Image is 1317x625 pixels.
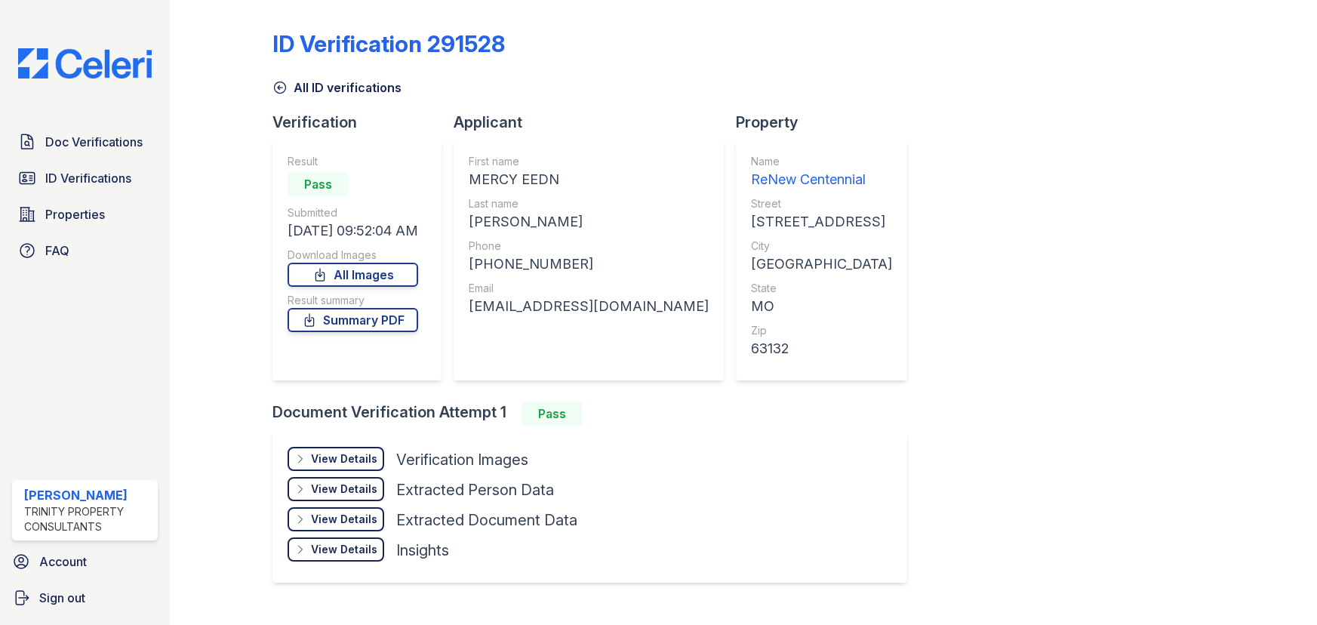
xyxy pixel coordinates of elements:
div: Extracted Person Data [396,479,554,500]
div: Download Images [288,248,418,263]
div: State [751,281,892,296]
a: ID Verifications [12,163,158,193]
div: Pass [522,402,582,426]
img: CE_Logo_Blue-a8612792a0a2168367f1c8372b55b34899dd931a85d93a1a3d3e32e68fde9ad4.png [6,48,164,79]
div: ReNew Centennial [751,169,892,190]
div: Applicant [454,112,736,133]
span: Sign out [39,589,85,607]
div: Submitted [288,205,418,220]
div: Result [288,154,418,169]
div: [STREET_ADDRESS] [751,211,892,232]
div: MERCY EEDN [469,169,709,190]
div: Property [736,112,919,133]
div: Verification [272,112,454,133]
a: Properties [12,199,158,229]
div: Pass [288,172,348,196]
div: [PHONE_NUMBER] [469,254,709,275]
div: Verification Images [396,449,528,470]
div: [GEOGRAPHIC_DATA] [751,254,892,275]
div: MO [751,296,892,317]
div: 63132 [751,338,892,359]
a: Summary PDF [288,308,418,332]
div: ID Verification 291528 [272,30,505,57]
div: Insights [396,540,449,561]
div: First name [469,154,709,169]
div: Street [751,196,892,211]
a: All ID verifications [272,79,402,97]
a: All Images [288,263,418,287]
div: View Details [311,482,377,497]
a: Account [6,546,164,577]
div: Last name [469,196,709,211]
div: Trinity Property Consultants [24,504,152,534]
a: FAQ [12,236,158,266]
span: FAQ [45,242,69,260]
div: [DATE] 09:52:04 AM [288,220,418,242]
div: View Details [311,512,377,527]
div: View Details [311,451,377,466]
div: City [751,239,892,254]
div: Extracted Document Data [396,510,577,531]
div: [PERSON_NAME] [24,486,152,504]
div: Phone [469,239,709,254]
div: View Details [311,542,377,557]
a: Doc Verifications [12,127,158,157]
div: Result summary [288,293,418,308]
span: ID Verifications [45,169,131,187]
div: Document Verification Attempt 1 [272,402,919,426]
span: Properties [45,205,105,223]
a: Sign out [6,583,164,613]
div: Email [469,281,709,296]
div: [EMAIL_ADDRESS][DOMAIN_NAME] [469,296,709,317]
div: [PERSON_NAME] [469,211,709,232]
a: Name ReNew Centennial [751,154,892,190]
span: Account [39,553,87,571]
div: Name [751,154,892,169]
span: Doc Verifications [45,133,143,151]
div: Zip [751,323,892,338]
